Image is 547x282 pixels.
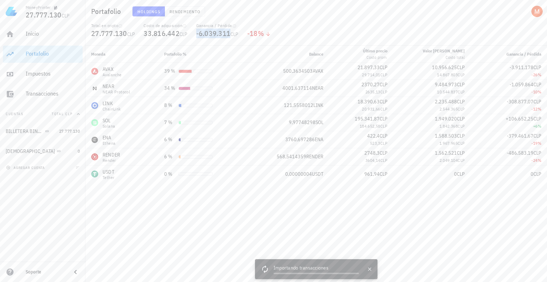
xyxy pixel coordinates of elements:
div: AVAX [103,66,122,73]
span: CLP [533,81,541,88]
th: Balance: Sin ordenar. Pulse para ordenar de forma ascendente. [245,46,329,63]
span: CLP [458,158,465,163]
span: CLP [457,171,465,177]
div: AVAX-icon [91,68,98,75]
span: 10.956.625 [432,64,457,71]
div: Portafolio [26,50,80,57]
div: NEAR Protocol [103,90,130,94]
div: ENA [103,134,115,141]
span: CLP [457,98,465,105]
span: Total CLP [52,112,73,116]
span: RENDER [306,153,323,160]
div: RENDER-icon [91,153,98,160]
span: -308.877,07 [507,98,533,105]
span: 2.544.365 [439,106,458,112]
span: 961,94 [364,171,380,177]
h1: Portafolio [91,6,124,17]
span: 422,4 [367,133,380,139]
span: -3.911.178 [510,64,533,71]
div: LINK-icon [91,102,98,109]
span: % [538,72,541,77]
span: % [258,29,264,38]
span: 121,5558012 [284,102,313,108]
span: CLP [380,116,387,122]
span: 20.931,66 [362,106,380,112]
div: 0 % [164,170,176,178]
span: CLP [230,31,239,37]
span: CLP [457,116,465,122]
a: BILLETERA BINANCE 27.777.130 [3,123,83,140]
span: CLP [533,171,541,177]
span: Rendimiento [169,9,200,14]
div: Soporte [26,269,66,275]
div: RENDER [103,151,120,158]
span: 2748,3 [364,150,380,156]
span: 1.562.521 [435,150,457,156]
div: BILLETERA BINANCE [6,128,43,134]
div: Tether [103,175,114,180]
span: CLP [533,64,541,71]
span: USDT [312,171,323,177]
div: Ethena [103,141,115,145]
span: LINK [313,102,323,108]
span: % [538,158,541,163]
div: USDT [103,168,114,175]
span: Balance [309,51,323,57]
span: 1.588.503 [435,133,457,139]
div: Impuestos [26,70,80,77]
th: Ganancia / Pérdida: Sin ordenar. Pulse para ordenar de forma ascendente. [470,46,547,63]
div: Ganancia / Pérdida [196,23,239,29]
span: CLP [380,140,387,146]
span: CLP [457,150,465,156]
span: CLP [533,116,541,122]
span: 568,5414359 [277,153,306,160]
span: CLP [380,123,387,129]
span: -379.461,67 [507,133,533,139]
span: % [538,140,541,146]
span: 4001,637114 [282,85,312,91]
div: ENA-icon [91,136,98,143]
img: LedgiFi [6,6,17,17]
span: % [538,106,541,112]
div: 34 % [164,84,176,92]
div: -19 [476,140,541,147]
span: 27.777.130 [26,10,62,20]
span: +106.652,25 [506,116,533,122]
span: -1.059.864 [510,81,533,88]
span: CLP [533,150,541,156]
span: CLP [458,140,465,146]
span: 27.777.130 [59,128,80,134]
div: 6 % [164,136,176,143]
span: 1.842.368 [439,123,458,129]
button: Holdings [132,6,165,16]
div: Costo de adquisición [144,23,187,29]
span: SOL [316,119,323,125]
span: CLP [380,106,387,112]
span: ENA [315,136,323,143]
span: CLP [457,81,465,88]
span: 523,3 [370,140,380,146]
div: 6 % [164,153,176,160]
span: % [538,89,541,94]
div: +6 [476,123,541,130]
span: CLP [533,133,541,139]
div: SOL-icon [91,119,98,126]
span: 1.967.965 [439,140,458,146]
span: 18.390,63 [358,98,380,105]
span: 0 [78,148,80,154]
span: CLP [458,106,465,112]
button: Rendimiento [165,6,205,16]
span: 9.484.973 [435,81,457,88]
div: Valor [PERSON_NAME] [423,48,465,54]
span: CLP [380,89,387,94]
span: -6.039.311 [196,29,231,38]
div: NEAR [103,83,130,90]
span: 2.049.104 [439,158,458,163]
span: 10.544.837 [437,89,458,94]
span: CLP [380,171,387,177]
span: 195.341,87 [355,116,380,122]
span: 184.652,58 [360,123,380,129]
span: CLP [458,89,465,94]
span: 0,00000004 [285,171,312,177]
span: AVAX [313,68,323,74]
